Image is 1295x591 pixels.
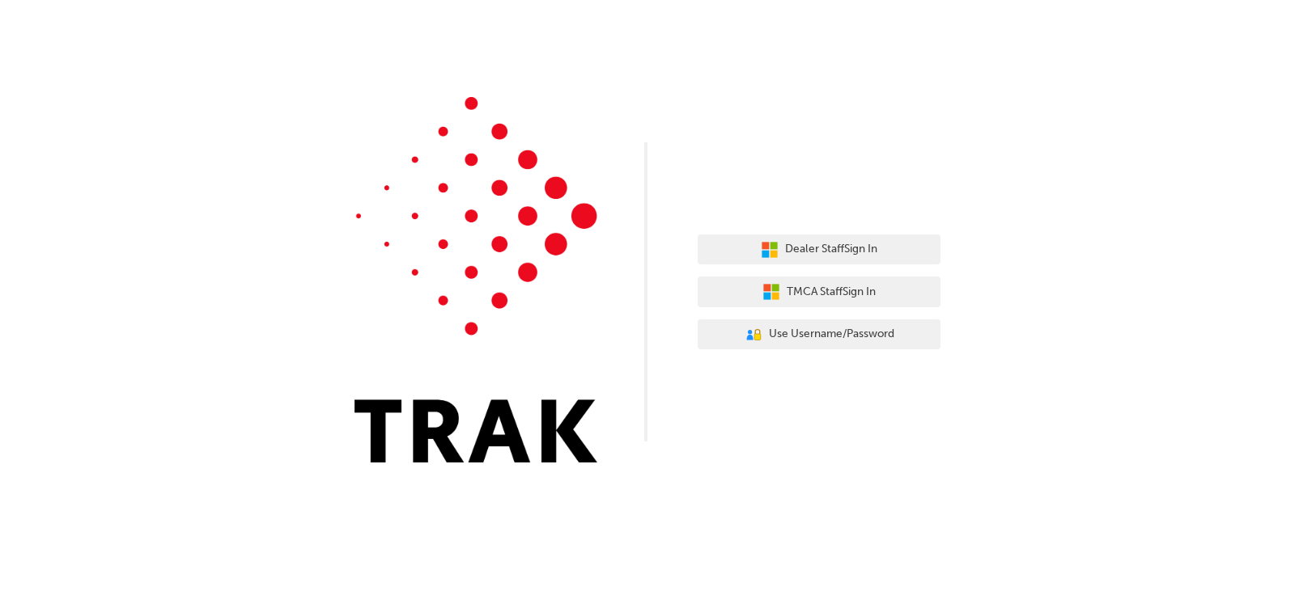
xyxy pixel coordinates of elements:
[785,240,877,259] span: Dealer Staff Sign In
[698,277,940,307] button: TMCA StaffSign In
[698,319,940,350] button: Use Username/Password
[698,234,940,265] button: Dealer StaffSign In
[355,97,597,462] img: Trak
[787,283,876,302] span: TMCA Staff Sign In
[769,325,894,344] span: Use Username/Password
